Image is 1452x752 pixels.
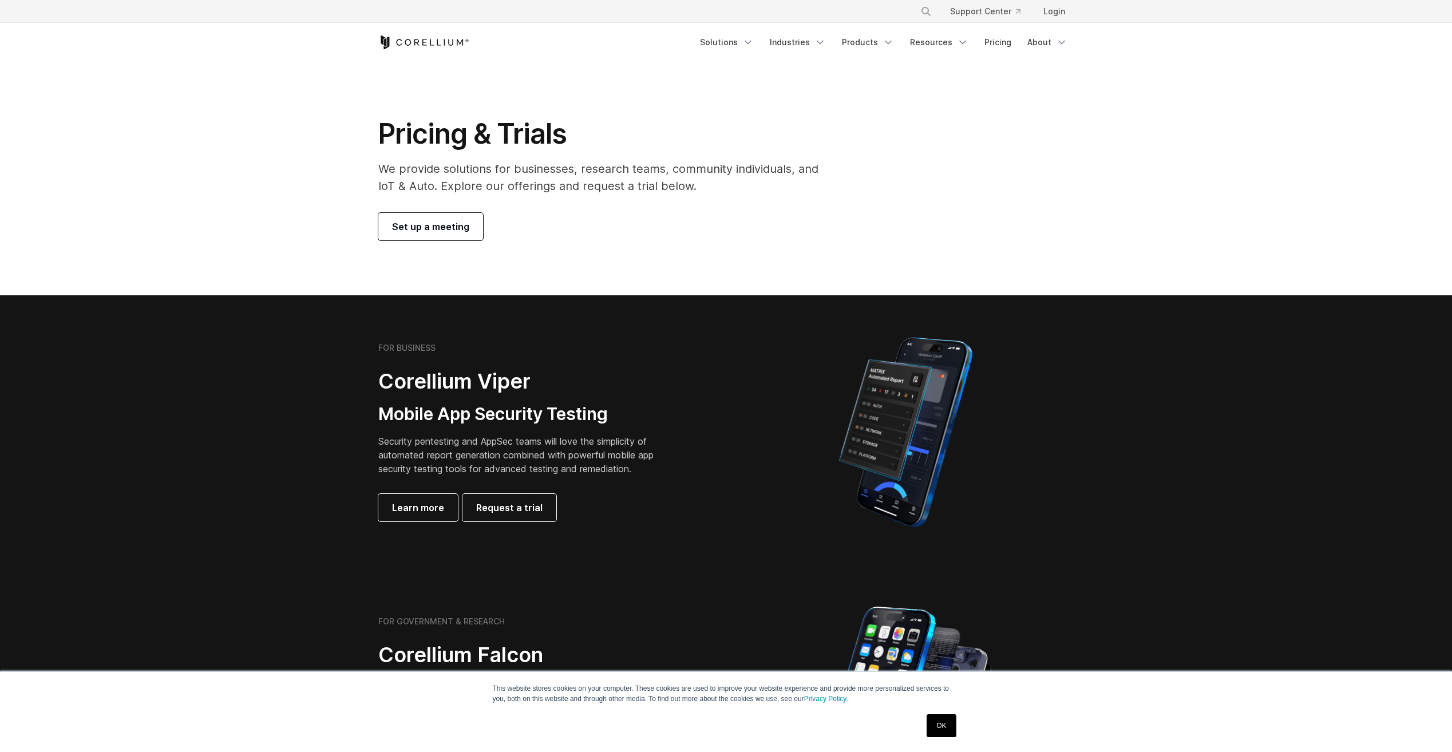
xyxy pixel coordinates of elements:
[378,343,436,353] h6: FOR BUSINESS
[392,501,444,514] span: Learn more
[378,160,834,195] p: We provide solutions for businesses, research teams, community individuals, and IoT & Auto. Explo...
[1034,1,1074,22] a: Login
[907,1,1074,22] div: Navigation Menu
[378,642,699,668] h2: Corellium Falcon
[916,1,936,22] button: Search
[378,213,483,240] a: Set up a meeting
[378,616,505,627] h6: FOR GOVERNMENT & RESEARCH
[804,695,848,703] a: Privacy Policy.
[693,32,1074,53] div: Navigation Menu
[927,714,956,737] a: OK
[378,403,671,425] h3: Mobile App Security Testing
[462,494,556,521] a: Request a trial
[378,35,469,49] a: Corellium Home
[392,220,469,233] span: Set up a meeting
[378,117,834,151] h1: Pricing & Trials
[941,1,1030,22] a: Support Center
[763,32,833,53] a: Industries
[378,434,671,476] p: Security pentesting and AppSec teams will love the simplicity of automated report generation comb...
[978,32,1018,53] a: Pricing
[476,501,543,514] span: Request a trial
[820,332,992,532] img: Corellium MATRIX automated report on iPhone showing app vulnerability test results across securit...
[835,32,901,53] a: Products
[378,369,671,394] h2: Corellium Viper
[378,494,458,521] a: Learn more
[693,32,761,53] a: Solutions
[903,32,975,53] a: Resources
[493,683,960,704] p: This website stores cookies on your computer. These cookies are used to improve your website expe...
[1020,32,1074,53] a: About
